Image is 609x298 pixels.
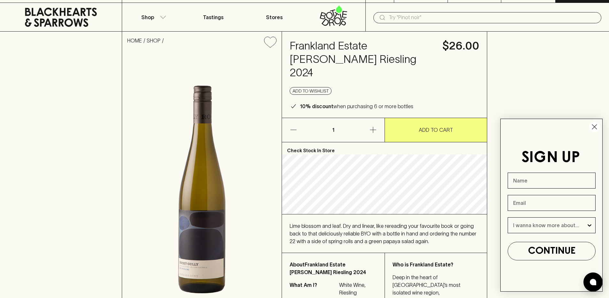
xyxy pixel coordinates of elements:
[419,126,453,134] p: ADD TO CART
[586,218,593,233] button: Show Options
[183,3,244,31] a: Tastings
[508,195,596,211] input: Email
[203,13,223,21] p: Tastings
[290,39,435,79] h4: Frankland Estate [PERSON_NAME] Riesling 2024
[389,12,596,23] input: Try "Pinot noir"
[266,13,283,21] p: Stores
[521,151,580,165] span: SIGN UP
[589,121,600,132] button: Close dialog
[300,103,333,109] b: 10% discount
[290,223,476,244] span: Lime blossom and leaf. Dry and linear, like rereading your favourite book or going back to that d...
[300,102,413,110] p: when purchasing 6 or more bottles
[141,13,154,21] p: Shop
[290,281,338,296] p: What Am I?
[385,118,487,142] button: ADD TO CART
[262,34,279,50] button: Add to wishlist
[442,39,479,53] h4: $26.00
[325,118,341,142] p: 1
[513,218,586,233] input: I wanna know more about...
[393,262,453,267] b: Who is Frankland Estate?
[508,242,596,260] button: CONTINUE
[127,38,142,43] a: HOME
[122,3,183,31] button: Shop
[244,3,305,31] a: Stores
[290,87,332,95] button: Add to wishlist
[282,142,487,154] p: Check Stock In Store
[339,281,377,296] p: White Wine, Riesling
[494,112,609,298] div: FLYOUT Form
[590,279,596,285] img: bubble-icon
[508,173,596,189] input: Name
[290,261,377,276] p: About Frankland Estate [PERSON_NAME] Riesling 2024
[147,38,160,43] a: SHOP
